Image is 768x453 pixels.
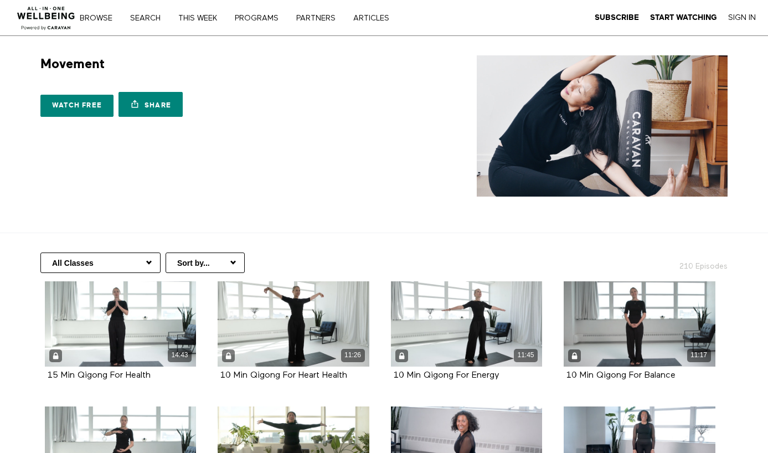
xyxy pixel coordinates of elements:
[40,95,114,117] a: Watch free
[349,14,401,22] a: ARTICLES
[45,281,197,367] a: 15 Min Qigong For Health 14:43
[477,55,728,197] img: Movement
[231,14,290,22] a: PROGRAMS
[650,13,717,23] a: Start Watching
[650,13,717,22] strong: Start Watching
[564,281,715,367] a: 10 Min Qigong For Balance 11:17
[174,14,229,22] a: THIS WEEK
[220,371,347,380] strong: 10 Min Qigong For Heart Health
[76,14,124,22] a: Browse
[687,349,711,362] div: 11:17
[566,371,676,379] a: 10 Min Qigong For Balance
[118,92,183,117] a: Share
[218,281,369,367] a: 10 Min Qigong For Heart Health 11:26
[341,349,365,362] div: 11:26
[87,12,412,23] nav: Primary
[391,281,543,367] a: 10 Min Qigong For Energy 11:45
[728,13,756,23] a: Sign In
[394,371,499,380] strong: 10 Min Qigong For Energy
[40,55,105,73] h1: Movement
[595,13,639,22] strong: Subscribe
[48,371,151,379] a: 15 Min Qigong For Health
[168,349,192,362] div: 14:43
[126,14,172,22] a: Search
[595,13,639,23] a: Subscribe
[48,371,151,380] strong: 15 Min Qigong For Health
[566,371,676,380] strong: 10 Min Qigong For Balance
[292,14,347,22] a: PARTNERS
[394,371,499,379] a: 10 Min Qigong For Energy
[514,349,538,362] div: 11:45
[220,371,347,379] a: 10 Min Qigong For Heart Health
[610,253,734,272] h2: 210 Episodes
